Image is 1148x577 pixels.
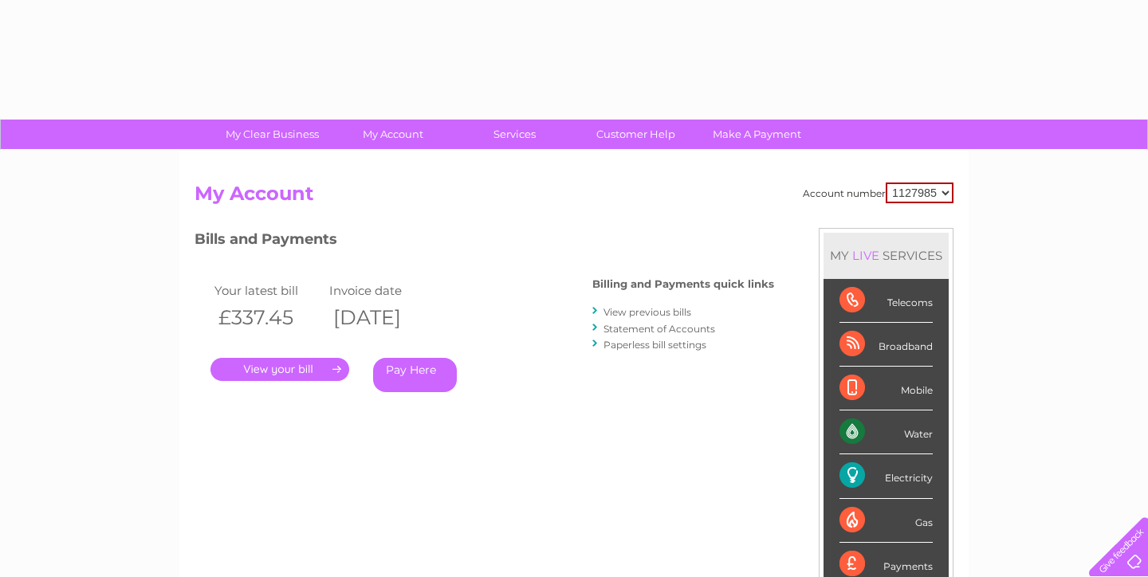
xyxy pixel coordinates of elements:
[592,278,774,290] h4: Billing and Payments quick links
[839,454,933,498] div: Electricity
[603,306,691,318] a: View previous bills
[839,367,933,410] div: Mobile
[603,339,706,351] a: Paperless bill settings
[210,358,349,381] a: .
[803,183,953,203] div: Account number
[839,323,933,367] div: Broadband
[691,120,823,149] a: Make A Payment
[839,279,933,323] div: Telecoms
[849,248,883,263] div: LIVE
[373,358,457,392] a: Pay Here
[449,120,580,149] a: Services
[325,301,440,334] th: [DATE]
[839,499,933,543] div: Gas
[195,228,774,256] h3: Bills and Payments
[325,280,440,301] td: Invoice date
[839,410,933,454] div: Water
[210,301,325,334] th: £337.45
[206,120,338,149] a: My Clear Business
[603,323,715,335] a: Statement of Accounts
[570,120,702,149] a: Customer Help
[328,120,459,149] a: My Account
[824,233,949,278] div: MY SERVICES
[195,183,953,213] h2: My Account
[210,280,325,301] td: Your latest bill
